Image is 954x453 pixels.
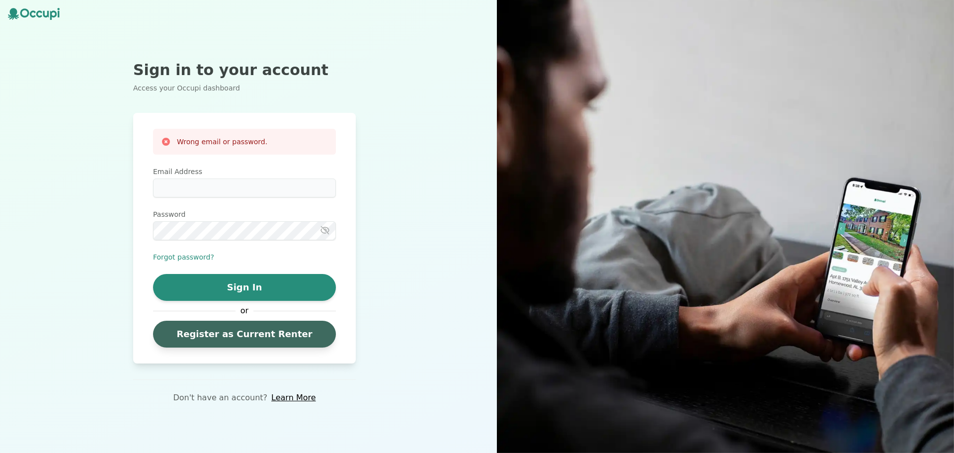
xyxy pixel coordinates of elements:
[153,209,336,219] label: Password
[133,83,356,93] p: Access your Occupi dashboard
[173,392,267,404] p: Don't have an account?
[153,252,214,262] button: Forgot password?
[153,167,336,177] label: Email Address
[153,321,336,348] a: Register as Current Renter
[177,137,267,147] h3: Wrong email or password.
[153,274,336,301] button: Sign In
[271,392,316,404] a: Learn More
[133,61,356,79] h2: Sign in to your account
[236,305,253,317] span: or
